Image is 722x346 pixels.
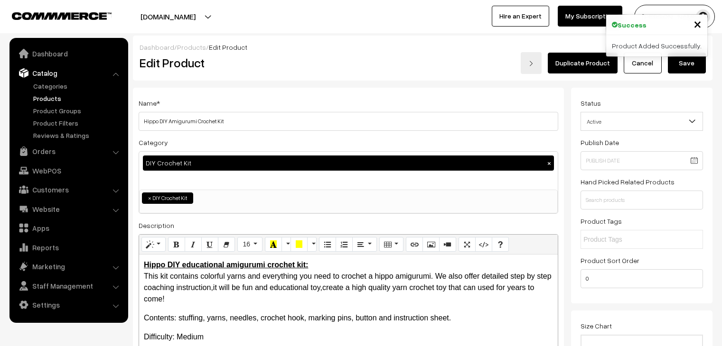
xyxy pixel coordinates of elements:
div: / / [140,42,706,52]
span: 16 [243,240,250,248]
button: Link (CTRL+K) [406,237,423,252]
a: Cancel [624,53,662,73]
a: WebPOS [12,162,125,179]
a: Catalog [12,64,125,82]
a: Marketing [12,258,125,275]
u: Hippo DIY educational amigurumi crochet kit: [144,261,308,269]
div: Product Added Successfully. [606,35,707,56]
label: Product Sort Order [581,255,639,265]
button: Close [694,17,702,31]
a: Dashboard [140,43,174,51]
input: Name [139,112,558,131]
a: Apps [12,219,125,237]
a: Reviews & Ratings [31,130,125,140]
button: Help [492,237,509,252]
strong: Success [618,20,647,30]
button: Bold (CTRL+B) [168,237,185,252]
button: [DOMAIN_NAME] [107,5,229,28]
p: Contents: stuffing, yarns, needles, crochet hook, marking pins, button and instruction sheet. [144,312,553,324]
input: Search products [581,191,703,209]
input: Publish Date [581,151,703,170]
a: Settings [12,296,125,313]
span: × [694,15,702,32]
label: Size Chart [581,321,612,331]
label: Hand Picked Related Products [581,177,675,187]
a: My Subscription [558,6,622,27]
button: Save [668,53,706,73]
button: Unordered list (CTRL+SHIFT+NUM7) [319,237,336,252]
button: More Color [307,237,317,252]
li: DIY Crochet Kit [142,192,193,204]
label: Category [139,137,168,147]
button: Video [439,237,456,252]
a: Customers [12,181,125,198]
a: Product Filters [31,118,125,128]
p: Difficulty: Medium [144,331,553,343]
a: Duplicate Product [548,53,618,73]
button: Underline (CTRL+U) [201,237,218,252]
a: Products [177,43,206,51]
a: Orders [12,143,125,160]
button: Full Screen [459,237,476,252]
a: Reports [12,239,125,256]
button: Italic (CTRL+I) [185,237,202,252]
a: Dashboard [12,45,125,62]
button: Table [379,237,403,252]
button: Remove Font Style (CTRL+\) [218,237,235,252]
label: Description [139,220,174,230]
a: COMMMERCE [12,9,95,21]
span: This kit contains colorful yarns and everything you need to crochet a hippo amigurumi. We also of... [144,272,552,303]
img: COMMMERCE [12,12,112,19]
img: right-arrow.png [528,61,534,66]
button: Code View [475,237,492,252]
span: × [148,194,151,202]
a: Product Groups [31,106,125,116]
input: Product Tags [583,235,666,245]
label: Product Tags [581,216,622,226]
label: Name [139,98,160,108]
input: Enter Number [581,269,703,288]
button: × [545,159,553,167]
div: DIY Crochet Kit [143,155,554,171]
span: Active [581,113,703,130]
button: Picture [422,237,440,252]
label: Status [581,98,601,108]
button: Paragraph [352,237,376,252]
button: Font Size [237,237,263,252]
a: Staff Management [12,277,125,294]
span: Active [581,112,703,131]
button: [PERSON_NAME]… [634,5,715,28]
a: Hire an Expert [492,6,549,27]
button: Background Color [291,237,308,252]
a: Website [12,200,125,218]
h2: Edit Product [140,55,367,70]
a: Categories [31,81,125,91]
button: Style [141,237,166,252]
label: Publish Date [581,137,619,147]
button: Recent Color [265,237,282,252]
button: Ordered list (CTRL+SHIFT+NUM8) [336,237,353,252]
button: More Color [281,237,291,252]
span: Edit Product [209,43,247,51]
img: user [696,9,710,24]
a: Products [31,93,125,103]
